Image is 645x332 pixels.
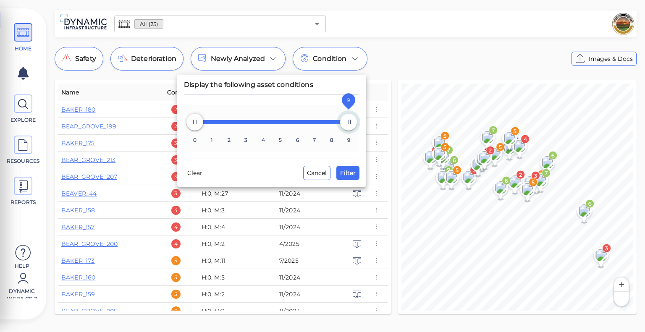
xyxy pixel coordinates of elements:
[296,137,299,143] span: 6
[193,137,197,143] span: 0
[303,166,330,180] button: Cancel
[262,137,265,143] span: 4
[244,137,247,143] span: 3
[340,168,356,178] span: Filter
[228,137,231,143] span: 2
[609,294,639,326] iframe: Chat
[184,75,359,95] div: Display the following asset conditions
[330,137,333,143] span: 8
[211,137,212,143] span: 1
[307,168,327,178] span: Cancel
[313,137,316,143] span: 7
[184,166,206,180] button: Clear
[347,137,350,143] span: 9
[336,166,359,180] button: Filter
[279,137,282,143] span: 5
[187,168,202,178] span: Clear
[347,97,350,103] span: 9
